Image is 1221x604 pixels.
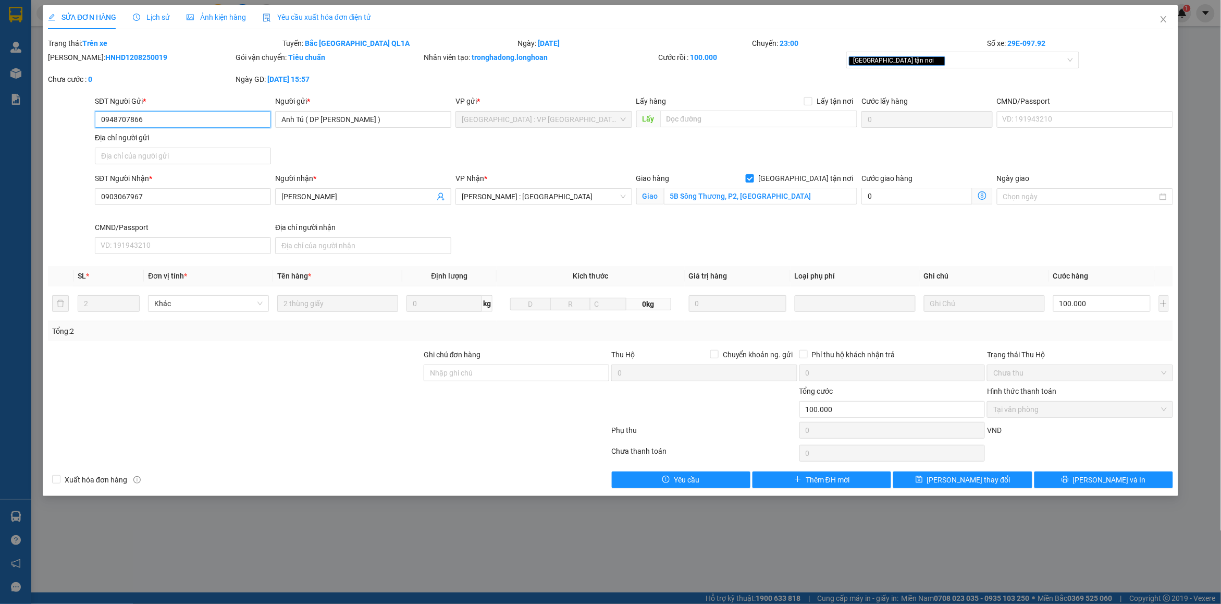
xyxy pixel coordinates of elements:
input: Địa chỉ của người nhận [275,237,451,254]
span: [PERSON_NAME] và In [1073,474,1146,486]
input: C [590,298,626,310]
div: Chưa cước : [48,74,233,85]
span: Lấy hàng [636,97,667,105]
b: [DATE] [538,39,560,47]
span: Hà Nội : VP Hà Đông [462,112,625,127]
span: [PERSON_NAME] thay đổi [927,474,1010,486]
span: Tổng cước [799,387,833,395]
span: Kích thước [573,272,608,280]
span: Giao hàng [636,174,670,183]
span: plus [794,476,801,484]
span: VP Nhận [455,174,484,183]
div: VP gửi [455,95,632,107]
span: Phí thu hộ khách nhận trả [808,349,899,360]
label: Ngày giao [997,174,1030,183]
input: Ghi Chú [924,295,1045,312]
span: 0kg [626,298,671,310]
label: Cước lấy hàng [861,97,908,105]
span: dollar-circle [978,191,986,200]
span: close [1160,15,1168,23]
b: Bắc [GEOGRAPHIC_DATA] QL1A [305,39,410,47]
span: Thu Hộ [611,351,635,359]
span: save [916,476,923,484]
span: Chưa thu [993,365,1166,381]
span: VND [987,426,1002,434]
span: Cước hàng [1053,272,1089,280]
input: Giao tận nơi [664,188,858,204]
span: printer [1062,476,1069,484]
button: save[PERSON_NAME] thay đổi [893,472,1032,488]
input: Dọc đường [660,111,858,127]
span: Yêu cầu [674,474,699,486]
div: Tổng: 2 [52,325,471,337]
div: Ngày GD: [236,74,421,85]
span: clock-circle [133,14,140,21]
span: [GEOGRAPHIC_DATA] tận nơi [849,56,945,66]
b: 100.000 [690,53,718,62]
div: Tuyến: [282,38,517,49]
b: Trên xe [82,39,107,47]
button: exclamation-circleYêu cầu [612,472,750,488]
div: Gói vận chuyển: [236,52,421,63]
div: CMND/Passport [95,222,271,233]
label: Hình thức thanh toán [987,387,1056,395]
span: edit [48,14,55,21]
span: Giá trị hàng [689,272,727,280]
span: Tại văn phòng [993,402,1166,417]
span: kg [482,295,492,312]
b: Tiêu chuẩn [288,53,325,62]
div: Ngày: [516,38,751,49]
div: Người nhận [275,173,451,184]
button: plusThêm ĐH mới [753,472,891,488]
button: printer[PERSON_NAME] và In [1034,472,1173,488]
span: Lịch sử [133,13,170,21]
div: Chưa thanh toán [610,445,798,464]
div: Trạng thái: [47,38,282,49]
input: D [510,298,551,310]
div: Nhân viên tạo: [424,52,657,63]
button: Close [1149,5,1178,34]
span: Hồ Chí Minh : Kho Quận 12 [462,189,625,204]
span: Giao [636,188,664,204]
label: Ghi chú đơn hàng [424,351,481,359]
b: 29E-097.92 [1007,39,1045,47]
input: Địa chỉ của người gửi [95,148,271,164]
span: [GEOGRAPHIC_DATA] tận nơi [754,173,857,184]
span: Lấy tận nơi [812,95,857,107]
div: SĐT Người Nhận [95,173,271,184]
input: 0 [689,295,786,312]
input: Cước giao hàng [861,188,972,204]
b: HNHD1208250019 [105,53,167,62]
th: Ghi chú [920,266,1049,286]
div: Trạng thái Thu Hộ [987,349,1173,360]
input: R [550,298,591,310]
div: CMND/Passport [997,95,1173,107]
div: Chuyến: [751,38,986,49]
span: SL [78,272,86,280]
input: Ghi chú đơn hàng [424,365,609,381]
span: Ảnh kiện hàng [187,13,246,21]
span: Lấy [636,111,660,127]
span: exclamation-circle [662,476,670,484]
b: tronghadong.longhoan [472,53,548,62]
div: Địa chỉ người gửi [95,132,271,143]
b: 23:00 [780,39,799,47]
div: Phụ thu [610,425,798,443]
b: 0 [88,75,92,83]
input: Cước lấy hàng [861,111,993,128]
span: Khác [154,296,263,311]
button: delete [52,295,69,312]
input: Ngày giao [1003,191,1157,202]
div: Người gửi [275,95,451,107]
button: plus [1159,295,1169,312]
span: close [936,58,941,63]
div: Địa chỉ người nhận [275,222,451,233]
span: user-add [437,192,445,201]
span: Chuyển khoản ng. gửi [719,349,797,360]
span: Định lượng [431,272,468,280]
img: icon [263,14,271,22]
input: VD: Bàn, Ghế [277,295,398,312]
span: Tên hàng [277,272,311,280]
span: Đơn vị tính [148,272,187,280]
span: picture [187,14,194,21]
